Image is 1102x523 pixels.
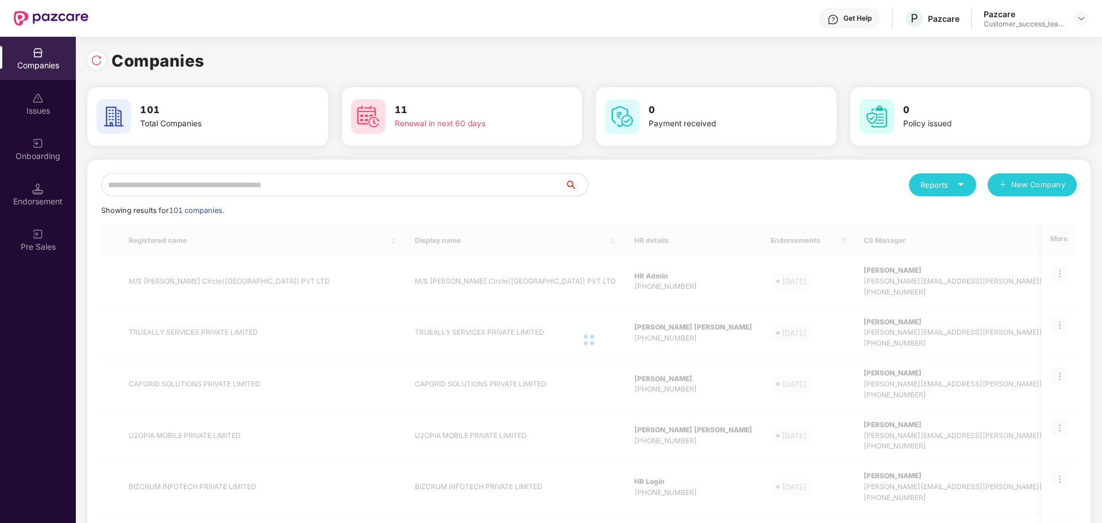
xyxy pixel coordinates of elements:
[984,20,1064,29] div: Customer_success_team_lead
[97,99,131,134] img: svg+xml;base64,PHN2ZyB4bWxucz0iaHR0cDovL3d3dy53My5vcmcvMjAwMC9zdmciIHdpZHRoPSI2MCIgaGVpZ2h0PSI2MC...
[32,138,44,149] img: svg+xml;base64,PHN2ZyB3aWR0aD0iMjAiIGhlaWdodD0iMjAiIHZpZXdCb3g9IjAgMCAyMCAyMCIgZmlsbD0ibm9uZSIgeG...
[843,14,872,23] div: Get Help
[999,181,1007,190] span: plus
[860,99,894,134] img: svg+xml;base64,PHN2ZyB4bWxucz0iaHR0cDovL3d3dy53My5vcmcvMjAwMC9zdmciIHdpZHRoPSI2MCIgaGVpZ2h0PSI2MC...
[1077,14,1086,23] img: svg+xml;base64,PHN2ZyBpZD0iRHJvcGRvd24tMzJ4MzIiIHhtbG5zPSJodHRwOi8vd3d3LnczLm9yZy8yMDAwL3N2ZyIgd2...
[649,103,793,118] h3: 0
[957,181,965,188] span: caret-down
[928,13,960,24] div: Pazcare
[169,206,224,215] span: 101 companies.
[395,118,540,130] div: Renewal in next 60 days
[564,180,588,189] span: search
[91,55,102,66] img: svg+xml;base64,PHN2ZyBpZD0iUmVsb2FkLTMyeDMyIiB4bWxucz0iaHR0cDovL3d3dy53My5vcmcvMjAwMC9zdmciIHdpZH...
[605,99,639,134] img: svg+xml;base64,PHN2ZyB4bWxucz0iaHR0cDovL3d3dy53My5vcmcvMjAwMC9zdmciIHdpZHRoPSI2MCIgaGVpZ2h0PSI2MC...
[903,118,1048,130] div: Policy issued
[14,11,88,26] img: New Pazcare Logo
[827,14,839,25] img: svg+xml;base64,PHN2ZyBpZD0iSGVscC0zMngzMiIgeG1sbnM9Imh0dHA6Ly93d3cudzMub3JnLzIwMDAvc3ZnIiB3aWR0aD...
[32,92,44,104] img: svg+xml;base64,PHN2ZyBpZD0iSXNzdWVzX2Rpc2FibGVkIiB4bWxucz0iaHR0cDovL3d3dy53My5vcmcvMjAwMC9zdmciIH...
[1011,179,1066,191] span: New Company
[351,99,386,134] img: svg+xml;base64,PHN2ZyB4bWxucz0iaHR0cDovL3d3dy53My5vcmcvMjAwMC9zdmciIHdpZHRoPSI2MCIgaGVpZ2h0PSI2MC...
[32,228,44,240] img: svg+xml;base64,PHN2ZyB3aWR0aD0iMjAiIGhlaWdodD0iMjAiIHZpZXdCb3g9IjAgMCAyMCAyMCIgZmlsbD0ibm9uZSIgeG...
[101,206,224,215] span: Showing results for
[32,47,44,59] img: svg+xml;base64,PHN2ZyBpZD0iQ29tcGFuaWVzIiB4bWxucz0iaHR0cDovL3d3dy53My5vcmcvMjAwMC9zdmciIHdpZHRoPS...
[911,11,918,25] span: P
[111,48,205,73] h1: Companies
[32,183,44,195] img: svg+xml;base64,PHN2ZyB3aWR0aD0iMTQuNSIgaGVpZ2h0PSIxNC41IiB2aWV3Qm94PSIwIDAgMTYgMTYiIGZpbGw9Im5vbm...
[903,103,1048,118] h3: 0
[988,173,1077,196] button: plusNew Company
[140,103,285,118] h3: 101
[984,9,1064,20] div: Pazcare
[395,103,540,118] h3: 11
[920,179,965,191] div: Reports
[649,118,793,130] div: Payment received
[564,173,588,196] button: search
[140,118,285,130] div: Total Companies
